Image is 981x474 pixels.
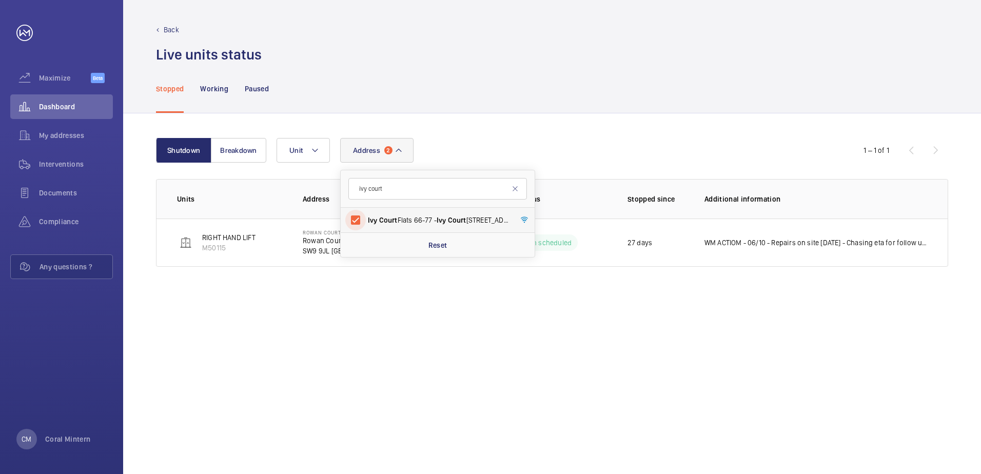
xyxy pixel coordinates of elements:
span: 2 [384,146,393,154]
span: Unit [289,146,303,154]
button: Address2 [340,138,414,163]
span: Dashboard [39,102,113,112]
p: Back [164,25,179,35]
img: elevator.svg [180,236,192,249]
p: Rowan Court Flats 78-194 - High Risk Building [303,229,438,235]
p: Additional information [704,194,927,204]
p: Coral Mintern [45,434,91,444]
button: Breakdown [211,138,266,163]
span: Beta [91,73,105,83]
span: My addresses [39,130,113,141]
p: Paused [245,84,269,94]
input: Search by address [348,178,527,200]
span: Documents [39,188,113,198]
span: Compliance [39,216,113,227]
h1: Live units status [156,45,262,64]
div: 1 – 1 of 1 [864,145,889,155]
p: Address [303,194,448,204]
p: Reset [428,240,447,250]
span: Court [448,216,466,224]
span: Interventions [39,159,113,169]
span: Ivy [368,216,378,224]
p: CM [22,434,31,444]
p: SW9 9JL [GEOGRAPHIC_DATA] [303,246,438,256]
span: Flats 66-77 - [STREET_ADDRESS] [368,215,509,225]
p: Stopped [156,84,184,94]
p: Units [177,194,286,204]
span: Ivy [437,216,446,224]
p: Working [200,84,228,94]
button: Unit [277,138,330,163]
p: RIGHT HAND LIFT [202,232,256,243]
span: Maximize [39,73,91,83]
p: M50115 [202,243,256,253]
p: Rowan Court Flats 78-194 [303,235,438,246]
span: Any questions ? [40,262,112,272]
span: Address [353,146,380,154]
span: Court [379,216,398,224]
p: 27 days [627,238,652,248]
p: WM ACTIOM - 06/10 - Repairs on site [DATE] - Chasing eta for follow up 01/10 - Repairs attended a... [704,238,927,248]
p: Stopped since [627,194,688,204]
button: Shutdown [156,138,211,163]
